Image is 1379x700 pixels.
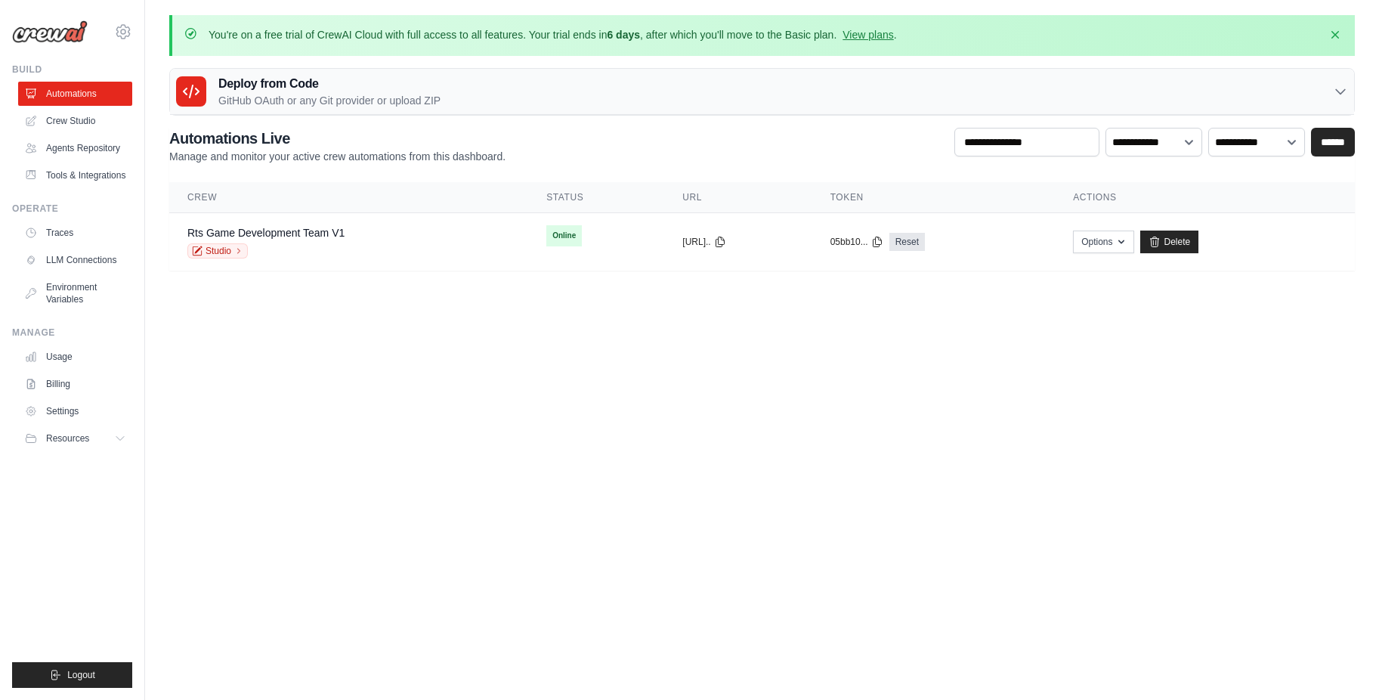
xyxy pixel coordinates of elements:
a: LLM Connections [18,248,132,272]
button: 05bb10... [830,236,883,248]
div: Manage [12,327,132,339]
div: Build [12,63,132,76]
div: Operate [12,203,132,215]
p: Manage and monitor your active crew automations from this dashboard. [169,149,506,164]
a: Rts Game Development Team V1 [187,227,345,239]
th: Crew [169,182,528,213]
img: Logo [12,20,88,43]
h3: Deploy from Code [218,75,441,93]
a: Agents Repository [18,136,132,160]
p: GitHub OAuth or any Git provider or upload ZIP [218,93,441,108]
button: Options [1073,231,1134,253]
th: Token [812,182,1056,213]
span: Online [546,225,582,246]
span: Resources [46,432,89,444]
a: Billing [18,372,132,396]
a: Reset [889,233,925,251]
strong: 6 days [607,29,640,41]
a: Settings [18,399,132,423]
a: Usage [18,345,132,369]
a: Traces [18,221,132,245]
th: Status [528,182,664,213]
a: Studio [187,243,248,259]
a: Automations [18,82,132,106]
h2: Automations Live [169,128,506,149]
a: View plans [843,29,893,41]
span: Logout [67,669,95,681]
a: Crew Studio [18,109,132,133]
a: Tools & Integrations [18,163,132,187]
button: Logout [12,662,132,688]
p: You're on a free trial of CrewAI Cloud with full access to all features. Your trial ends in , aft... [209,27,897,42]
th: URL [664,182,812,213]
a: Environment Variables [18,275,132,311]
button: Resources [18,426,132,451]
a: Delete [1140,231,1198,253]
th: Actions [1055,182,1355,213]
